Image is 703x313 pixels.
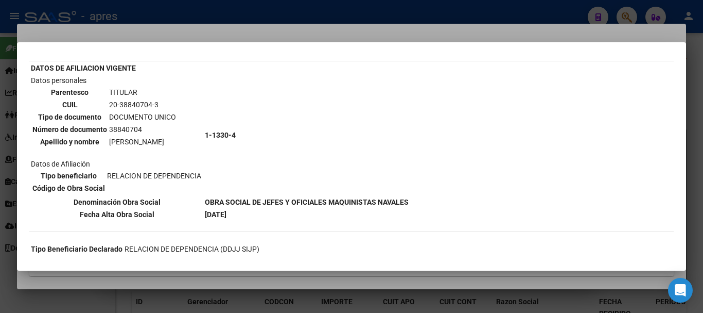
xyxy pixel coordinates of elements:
td: 38840704 [109,124,177,135]
b: OBRA SOCIAL DE JEFES Y OFICIALES MAQUINISTAS NAVALES [205,198,409,206]
td: 20-38840704-3 [109,99,177,110]
td: RELACION DE DEPENDENCIA (DDJJ SIJP) [124,243,260,255]
td: 07-2025 [124,256,260,267]
th: Apellido y nombre [32,136,108,147]
b: 1-1330-4 [205,131,236,139]
th: CUIL [32,99,108,110]
b: DATOS DE AFILIACION VIGENTE [31,64,136,72]
th: Tipo de documento [32,111,108,123]
th: Tipo Beneficiario Declarado [30,243,123,255]
div: Open Intercom Messenger [668,278,693,303]
th: Parentesco [32,87,108,98]
td: Datos personales Datos de Afiliación [30,75,203,195]
th: Número de documento [32,124,108,135]
td: RELACION DE DEPENDENCIA [107,170,202,182]
th: Fecha Alta Obra Social [30,209,203,220]
th: Denominación Obra Social [30,196,203,208]
th: Ultimo Período Declarado [30,256,123,267]
th: Código de Obra Social [32,183,106,194]
th: Tipo beneficiario [32,170,106,182]
b: [DATE] [205,210,226,219]
td: TITULAR [109,87,177,98]
td: DOCUMENTO UNICO [109,111,177,123]
td: [PERSON_NAME] [109,136,177,147]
